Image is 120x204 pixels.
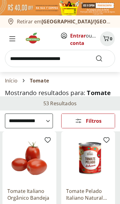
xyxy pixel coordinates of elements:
[66,136,110,180] img: Tomate Pelado Italiano Natural da Terra 400g
[70,32,86,39] a: Entrar
[61,114,115,128] button: Filtros
[5,78,18,83] a: Início
[95,55,110,62] button: Submit Search
[75,117,82,125] svg: Abrir Filtros
[25,32,45,44] img: Hortifruti
[43,100,77,107] h2: 53 Resultados
[110,36,112,42] span: 0
[17,19,113,24] span: Retirar em
[87,89,111,97] span: Tomate
[5,31,20,46] button: Menu
[7,136,51,180] img: Tomate Italiano Orgânico Bandeja
[5,89,115,96] h1: Mostrando resultados para:
[66,188,110,201] a: Tomate Pelado Italiano Natural da Terra 400g
[100,31,115,46] button: Carrinho
[7,188,51,201] a: Tomate Italiano Orgânico Bandeja
[30,78,49,83] span: Tomate
[5,50,115,67] input: search
[86,118,102,123] span: Filtros
[70,32,98,47] span: ou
